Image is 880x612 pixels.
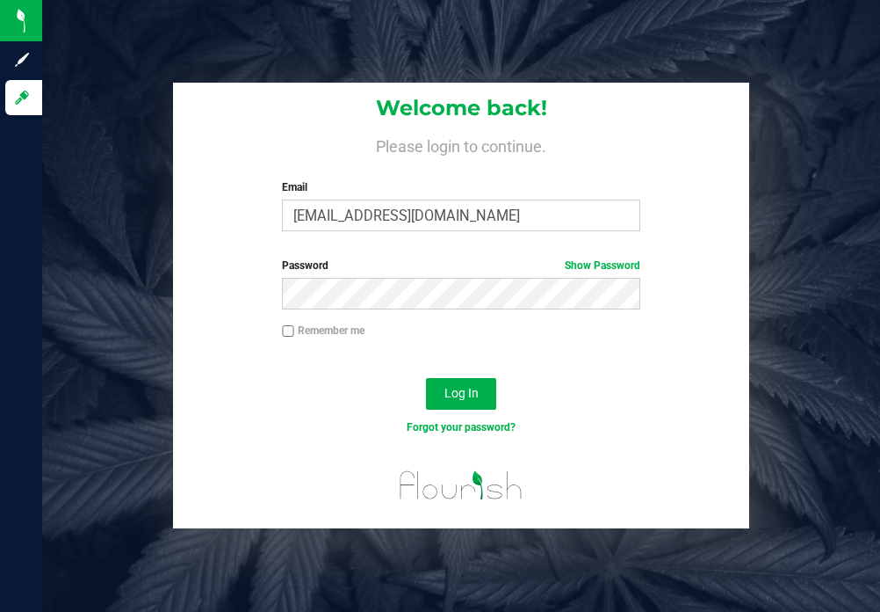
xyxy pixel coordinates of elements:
inline-svg: Log in [13,89,31,106]
img: flourish_logo.svg [389,454,533,517]
span: Password [282,259,328,272]
inline-svg: Sign up [13,51,31,69]
button: Log In [426,378,496,410]
label: Remember me [282,323,364,339]
h4: Please login to continue. [173,134,749,155]
span: Log In [444,386,479,400]
h1: Welcome back! [173,97,749,120]
label: Email [282,179,639,195]
input: Remember me [282,325,294,338]
a: Show Password [565,259,640,272]
a: Forgot your password? [407,421,516,433]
